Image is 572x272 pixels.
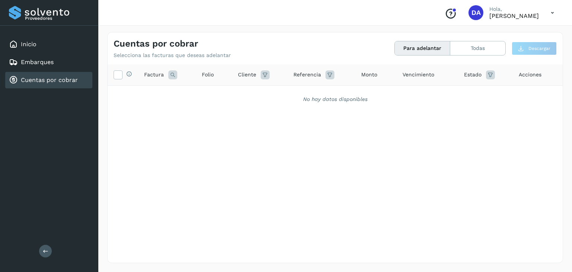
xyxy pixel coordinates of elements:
span: Referencia [293,71,321,79]
div: No hay datos disponibles [117,95,553,103]
a: Inicio [21,41,36,48]
div: Cuentas por cobrar [5,72,92,88]
span: Cliente [238,71,256,79]
p: Hola, [489,6,539,12]
h4: Cuentas por cobrar [114,38,198,49]
button: Todas [450,41,505,55]
div: Embarques [5,54,92,70]
div: Inicio [5,36,92,53]
p: Selecciona las facturas que deseas adelantar [114,52,231,58]
p: DIANA ARGELIA RUIZ CORTES [489,12,539,19]
span: Descargar [528,45,550,52]
a: Cuentas por cobrar [21,76,78,83]
span: Factura [144,71,164,79]
button: Para adelantar [395,41,450,55]
p: Proveedores [25,16,89,21]
button: Descargar [512,42,557,55]
a: Embarques [21,58,54,66]
span: Estado [464,71,482,79]
span: Folio [202,71,214,79]
span: Monto [361,71,377,79]
span: Acciones [519,71,541,79]
span: Vencimiento [403,71,434,79]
